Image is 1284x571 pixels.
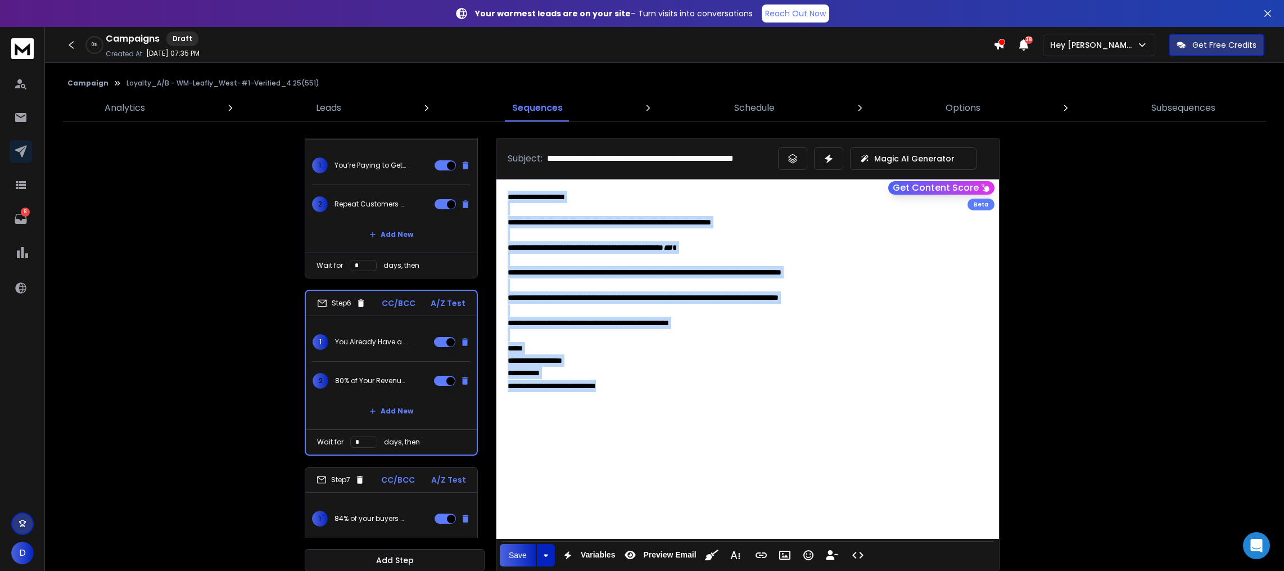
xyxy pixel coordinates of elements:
p: Loyalty_A/B - WM-Leafly_West-#1-Verified_4.25(551) [126,79,319,88]
p: Created At: [106,50,144,59]
button: Preview Email [620,544,698,566]
button: Get Free Credits [1169,34,1264,56]
p: Schedule [734,101,775,115]
a: Analytics [98,95,152,122]
button: Campaign [67,79,108,88]
p: Options [946,101,980,115]
p: [DATE] 07:35 PM [146,49,200,58]
p: – Turn visits into conversations [475,8,753,19]
a: 8 [10,208,32,230]
button: Insert Unsubscribe Link [821,544,843,566]
span: 1 [312,158,328,173]
button: Clean HTML [701,544,722,566]
a: Subsequences [1145,95,1222,122]
div: Draft [166,32,198,46]
span: 1 [312,511,328,527]
button: D [11,542,34,564]
button: Get Content Score [888,181,994,195]
button: Save [500,544,536,566]
p: Sequences [512,101,563,115]
span: 2 [312,196,328,212]
p: 8 [21,208,30,217]
button: Insert Image (⌘P) [774,544,795,566]
li: Step6CC/BCCA/Z Test1You Already Have a Goldmine. You're Just Not Mining It.280% of Your Revenue W... [305,290,478,456]
p: days, then [384,438,420,447]
div: Open Intercom Messenger [1243,532,1270,559]
p: Magic AI Generator [874,153,955,164]
p: 80% of Your Revenue Will Come From 20% of Your Customers [335,376,407,385]
p: A/Z Test [431,474,466,485]
p: Reach Out Now [765,8,826,19]
div: Beta [967,199,994,210]
p: A/Z Test [431,298,465,309]
strong: Your warmest leads are on your site [475,8,631,19]
span: 2 [313,373,328,389]
p: Subject: [508,152,542,165]
div: Step 7 [317,475,365,485]
span: Preview Email [641,550,698,560]
p: You’re Paying to Get Customers—But Doing Nothing to Keep Them. [334,161,406,170]
button: Add New [360,223,422,246]
p: Get Free Credits [1192,39,1256,51]
p: 0 % [92,42,97,48]
p: Hey [PERSON_NAME] [1050,39,1137,51]
a: Leads [309,95,348,122]
button: Add New [360,400,422,422]
p: CC/BCC [381,474,415,485]
p: You Already Have a Goldmine. You're Just Not Mining It. [335,338,407,347]
button: Magic AI Generator [850,147,976,170]
p: Wait for [317,261,343,270]
a: Sequences [505,95,569,122]
button: Code View [847,544,869,566]
a: Schedule [727,95,781,122]
span: 1 [313,334,328,350]
p: CC/BCC [382,298,415,309]
button: Insert Link (⌘K) [750,544,772,566]
a: Reach Out Now [762,5,829,23]
span: Variables [578,550,618,560]
p: Wait for [317,438,343,447]
div: Step 6 [317,298,366,308]
button: Variables [557,544,618,566]
h1: Campaigns [106,32,160,46]
button: More Text [725,544,746,566]
p: Subsequences [1151,101,1215,115]
p: Leads [316,101,341,115]
li: Step5CC/BCCA/Z Test1You’re Paying to Get Customers—But Doing Nothing to Keep Them.2Repeat Custome... [305,114,478,278]
p: Repeat Customers Make You Rich. So Why Don’t You Want More? [334,200,406,209]
button: Emoticons [798,544,819,566]
p: Analytics [105,101,145,115]
span: 38 [1025,36,1033,44]
p: days, then [383,261,419,270]
img: logo [11,38,34,59]
p: 84% of your buyers won’t come back [334,514,406,523]
a: Options [939,95,987,122]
